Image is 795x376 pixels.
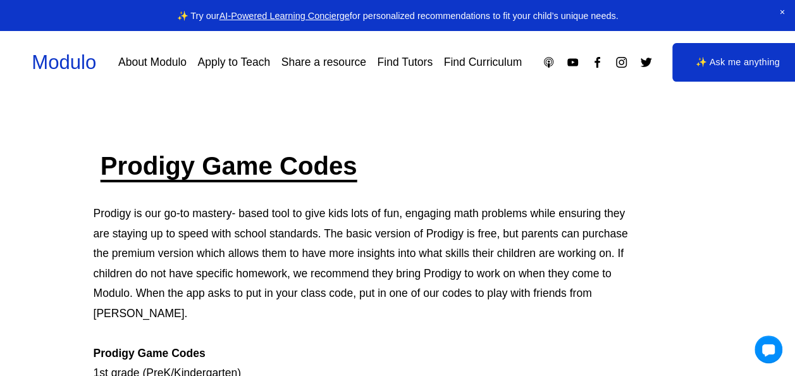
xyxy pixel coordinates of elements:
[118,51,187,73] a: About Modulo
[101,152,357,180] a: Prodigy Game Codes
[219,11,350,21] a: AI-Powered Learning Concierge
[639,56,653,69] a: Twitter
[444,51,522,73] a: Find Curriculum
[591,56,604,69] a: Facebook
[542,56,555,69] a: Apple Podcasts
[281,51,366,73] a: Share a resource
[94,347,206,360] strong: Prodigy Game Codes
[198,51,270,73] a: Apply to Teach
[377,51,433,73] a: Find Tutors
[32,51,96,73] a: Modulo
[566,56,579,69] a: YouTube
[615,56,628,69] a: Instagram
